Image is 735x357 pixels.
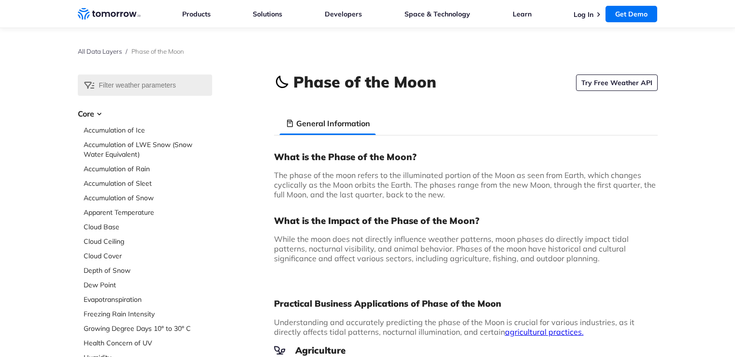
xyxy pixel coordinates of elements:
a: Cloud Cover [84,251,212,261]
span: The phase of the moon refers to the illuminated portion of the Moon as seen from Earth, which cha... [274,170,656,199]
a: Growing Degree Days 10° to 30° C [84,324,212,333]
span: While the moon does not directly influence weather patterns, moon phases do directly impact tidal... [274,234,629,263]
li: General Information [280,112,376,135]
a: Log In [574,10,593,19]
a: Products [182,10,211,18]
h3: General Information [296,118,370,129]
a: Cloud Ceiling [84,237,212,246]
a: Space & Technology [404,10,470,18]
a: Accumulation of Snow [84,193,212,203]
a: Cloud Base [84,222,212,232]
a: Developers [325,10,362,18]
h3: Agriculture [274,344,658,356]
h3: Core [78,108,212,119]
span: Phase of the Moon [131,47,184,55]
h3: What is the Impact of the Phase of the Moon? [274,215,658,226]
a: Depth of Snow [84,266,212,275]
h1: Phase of the Moon [293,71,436,92]
span: Understanding and accurately predicting the phase of the Moon is crucial for various industries, ... [274,317,634,337]
a: All Data Layers [78,47,122,55]
a: Accumulation of Sleet [84,178,212,188]
a: Home link [78,7,141,21]
a: Apparent Temperature [84,208,212,217]
a: Freezing Rain Intensity [84,309,212,319]
a: Evapotranspiration [84,295,212,304]
span: / [126,47,128,55]
a: Learn [513,10,532,18]
a: agricultural practices. [505,327,584,337]
h2: Practical Business Applications of Phase of the Moon [274,298,658,310]
a: Accumulation of Rain [84,164,212,174]
a: Accumulation of Ice [84,125,212,135]
a: Solutions [253,10,282,18]
a: Get Demo [605,6,657,22]
h3: What is the Phase of the Moon? [274,151,658,163]
input: Filter weather parameters [78,74,212,96]
a: Try Free Weather API [576,74,658,91]
a: Accumulation of LWE Snow (Snow Water Equivalent) [84,140,212,159]
a: Dew Point [84,280,212,290]
a: Health Concern of UV [84,338,212,348]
